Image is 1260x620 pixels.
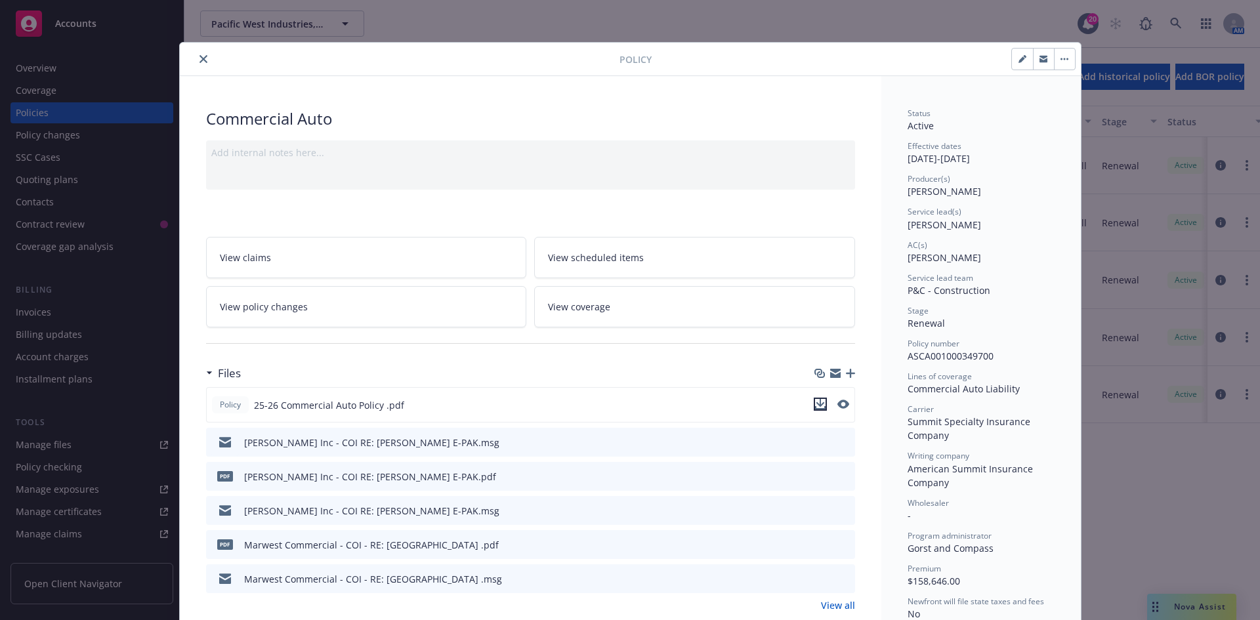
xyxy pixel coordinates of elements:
[244,470,496,484] div: [PERSON_NAME] Inc - COI RE: [PERSON_NAME] E-PAK.pdf
[821,598,855,612] a: View all
[908,371,972,382] span: Lines of coverage
[206,237,527,278] a: View claims
[908,239,927,251] span: AC(s)
[908,338,959,349] span: Policy number
[217,539,233,549] span: pdf
[908,140,961,152] span: Effective dates
[534,286,855,327] a: View coverage
[908,218,981,231] span: [PERSON_NAME]
[817,504,828,518] button: download file
[817,436,828,449] button: download file
[220,251,271,264] span: View claims
[196,51,211,67] button: close
[908,497,949,508] span: Wholesaler
[619,52,652,66] span: Policy
[908,563,941,574] span: Premium
[548,300,610,314] span: View coverage
[908,415,1033,442] span: Summit Specialty Insurance Company
[217,399,243,411] span: Policy
[838,470,850,484] button: preview file
[908,173,950,184] span: Producer(s)
[908,272,973,283] span: Service lead team
[908,463,1036,489] span: American Summit Insurance Company
[837,398,849,413] button: preview file
[838,538,850,552] button: preview file
[908,185,981,197] span: [PERSON_NAME]
[534,237,855,278] a: View scheduled items
[220,300,308,314] span: View policy changes
[908,305,929,316] span: Stage
[244,538,499,552] div: Marwest Commercial - COI - RE: [GEOGRAPHIC_DATA] .pdf
[217,471,233,481] span: pdf
[908,317,945,329] span: Renewal
[206,108,855,130] div: Commercial Auto
[908,251,981,264] span: [PERSON_NAME]
[908,608,920,620] span: No
[908,530,992,541] span: Program administrator
[206,365,241,382] div: Files
[908,206,961,217] span: Service lead(s)
[908,350,994,362] span: ASCA001000349700
[817,572,828,586] button: download file
[908,140,1055,165] div: [DATE] - [DATE]
[908,119,934,132] span: Active
[244,572,502,586] div: Marwest Commercial - COI - RE: [GEOGRAPHIC_DATA] .msg
[206,286,527,327] a: View policy changes
[838,436,850,449] button: preview file
[908,284,990,297] span: P&C - Construction
[838,504,850,518] button: preview file
[908,382,1055,396] div: Commercial Auto Liability
[817,538,828,552] button: download file
[908,542,994,554] span: Gorst and Compass
[814,398,827,413] button: download file
[908,596,1044,607] span: Newfront will file state taxes and fees
[548,251,644,264] span: View scheduled items
[817,470,828,484] button: download file
[908,108,931,119] span: Status
[838,572,850,586] button: preview file
[908,575,960,587] span: $158,646.00
[908,509,911,522] span: -
[211,146,850,159] div: Add internal notes here...
[837,400,849,409] button: preview file
[814,398,827,411] button: download file
[218,365,241,382] h3: Files
[244,504,499,518] div: [PERSON_NAME] Inc - COI RE: [PERSON_NAME] E-PAK.msg
[908,403,934,415] span: Carrier
[244,436,499,449] div: [PERSON_NAME] Inc - COI RE: [PERSON_NAME] E-PAK.msg
[254,398,404,412] span: 25-26 Commercial Auto Policy .pdf
[908,450,969,461] span: Writing company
